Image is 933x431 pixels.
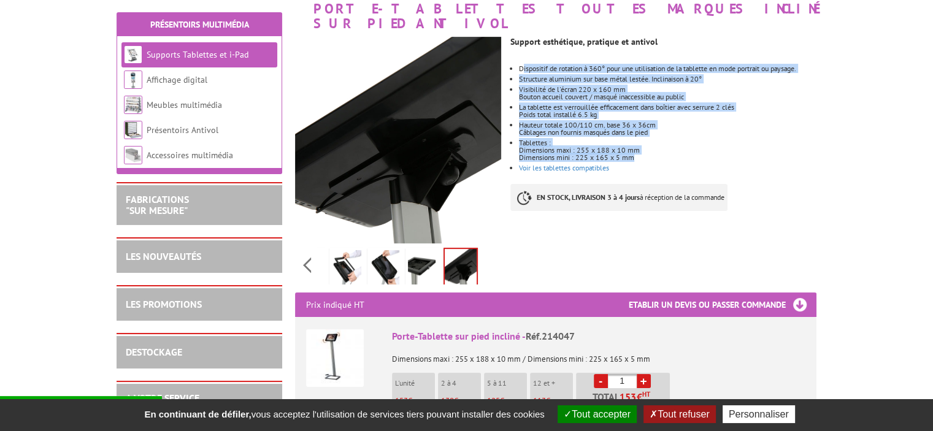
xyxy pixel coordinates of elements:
img: 214047_porte-tablette_sur_pied_incline__2_.jpg [295,37,502,243]
a: DESTOCKAGE [126,346,182,358]
p: 12 et + [533,379,573,387]
a: + [637,374,651,388]
a: Présentoirs Antivol [147,124,218,135]
span: vous acceptez l'utilisation de services tiers pouvant installer des cookies [138,409,550,419]
p: Total [579,392,670,413]
span: 113 [533,395,546,406]
img: Supports Tablettes et i-Pad [124,45,142,64]
p: à réception de la commande [510,184,728,211]
p: Prix indiqué HT [306,292,364,317]
button: Tout refuser [643,405,715,423]
li: Dispositif de rotation à 360° pour une utilisation de la tablette en mode portrait ou paysage. [519,65,816,72]
a: LES NOUVEAUTÉS [126,250,201,262]
button: Tout accepter [558,405,637,423]
li: Structure aluminium sur base métal lestée. Inclinaison à 20° [519,75,816,83]
span: 125 [487,395,500,406]
div: Tablettes : [519,139,816,147]
img: 214047_porte-tablette_sur_pied_incline__3_.jpg [332,250,361,288]
a: Voir les tablettes compatibles [519,163,609,172]
p: L'unité [395,379,435,387]
a: Présentoirs Multimédia [150,19,249,30]
p: € [395,397,435,405]
img: 214047_porte-tablette_sur_pied_incline__2_.jpg [445,249,477,287]
strong: Support esthétique, pratique et antivol [510,36,658,47]
p: 2 à 4 [441,379,481,387]
img: 214047_porte-tablette_sur_pied_incline__1_.jpg [370,250,399,288]
a: Supports Tablettes et i-Pad [147,49,248,60]
img: Présentoirs Antivol [124,121,142,139]
a: LES PROMOTIONS [126,298,202,310]
img: 214047_porte-tablette_sur_pied_incline__4_.jpg [408,250,437,288]
p: € [487,397,527,405]
span: 138 [441,395,454,406]
div: Dimensions maxi : 255 x 188 x 10 mm [519,147,816,154]
sup: HT [642,390,650,399]
a: Meubles multimédia [147,99,222,110]
strong: En continuant de défiler, [144,409,251,419]
span: Previous [301,255,313,275]
li: La tablette est verrouillée efficacement dans boîtier avec serrure 2 clés Poids total installé 6.... [519,104,816,118]
p: Visibilité de l'écran 220 x 160 mm [519,86,816,93]
a: - [594,374,608,388]
a: Accessoires multimédia [147,150,233,161]
span: € [637,392,642,402]
div: Dimensions mini : 225 x 165 x 5 mm [519,154,816,161]
p: € [441,397,481,405]
p: € [533,397,573,405]
img: Meubles multimédia [124,96,142,114]
span: Réf.214047 [526,330,575,342]
span: 153 [395,395,408,406]
a: FABRICATIONS"Sur Mesure" [126,193,189,216]
strong: EN STOCK, LIVRAISON 3 à 4 jours [537,193,640,202]
li: Hauteur totale 100/110 cm, base 36 x 36cm Câblages non fournis masqués dans le pied [519,121,816,136]
p: Dimensions maxi : 255 x 188 x 10 mm / Dimensions mini : 225 x 165 x 5 mm [392,346,805,364]
a: Affichage digital [147,74,207,85]
div: Porte-Tablette sur pied incliné - [392,329,805,343]
h2: A votre service [126,393,273,404]
img: Affichage digital [124,71,142,89]
img: Porte-Tablette sur pied incliné [306,329,364,387]
p: 5 à 11 [487,379,527,387]
h3: Etablir un devis ou passer commande [629,292,816,317]
span: 153 [620,392,637,402]
p: Bouton accueil couvert / masqué inaccessible au public [519,93,816,101]
button: Personnaliser (fenêtre modale) [723,405,795,423]
img: Accessoires multimédia [124,146,142,164]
